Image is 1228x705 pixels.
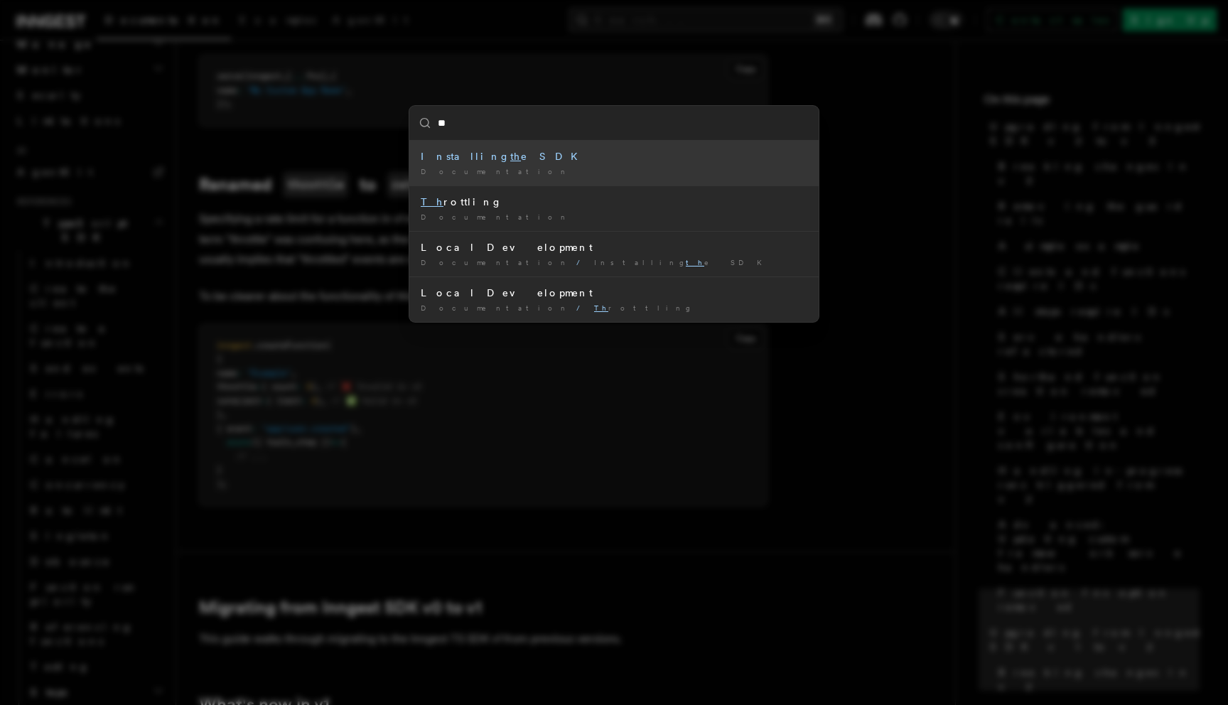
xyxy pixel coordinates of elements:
div: Local Development [421,286,807,300]
div: rottling [421,195,807,209]
span: Documentation [421,167,571,176]
mark: Th [421,196,443,208]
span: Installing e SDK [594,258,765,267]
span: / [576,303,588,312]
span: Documentation [421,212,571,221]
mark: Th [594,303,608,312]
span: / [576,258,588,267]
mark: th [510,151,521,162]
span: rottling [594,303,692,312]
div: Installing e SDK [421,149,807,163]
div: Local Development [421,240,807,254]
span: Documentation [421,303,571,312]
span: Documentation [421,258,571,267]
mark: th [686,258,704,267]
